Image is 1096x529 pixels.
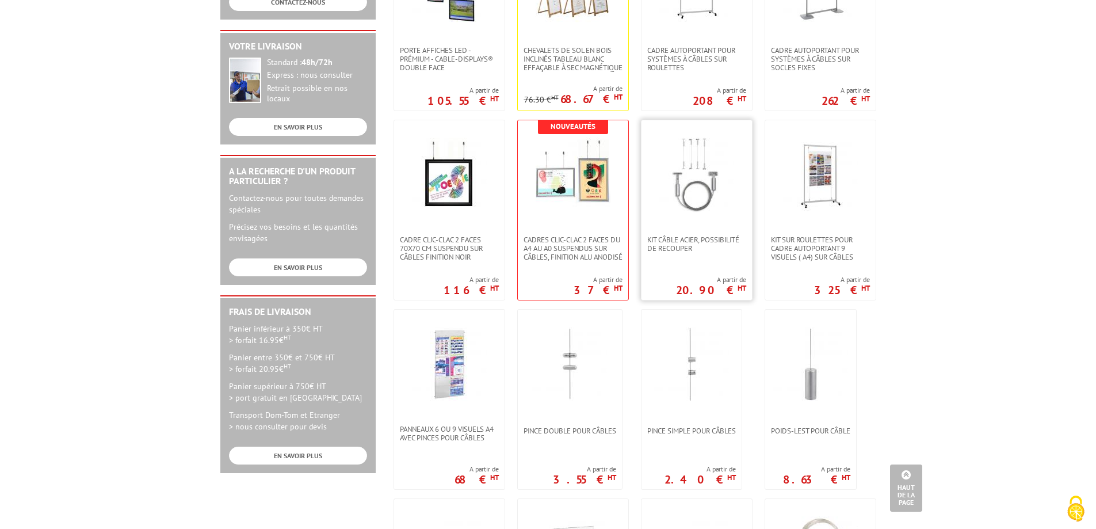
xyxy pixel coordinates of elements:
sup: HT [738,283,746,293]
b: Nouveautés [551,121,595,131]
p: Transport Dom-Tom et Etranger [229,409,367,432]
span: > forfait 20.95€ [229,364,291,374]
span: Porte Affiches LED - Prémium - Cable-Displays® Double face [400,46,499,72]
span: > forfait 16.95€ [229,335,291,345]
a: Cadre Clic-Clac 2 faces 70x70 cm suspendu sur câbles finition noir [394,235,505,261]
a: EN SAVOIR PLUS [229,447,367,465]
a: EN SAVOIR PLUS [229,118,367,136]
span: A partir de [455,465,499,474]
div: Standard : [267,58,367,68]
a: Cadre autoportant pour systèmes à câbles sur socles fixes [765,46,876,72]
span: A partir de [444,275,499,284]
span: A partir de [427,86,499,95]
span: > nous consulter pour devis [229,421,327,432]
span: Cadres Clic-Clac 2 faces du A4 au A0 suspendus sur câbles, finition alu anodisé [524,235,623,261]
span: A partir de [822,86,870,95]
p: 20.90 € [676,287,746,294]
span: A partir de [693,86,746,95]
a: Chevalets de sol en bois inclinés tableau blanc effaçable à sec magnétique [518,46,628,72]
img: Kit sur roulettes pour cadre autoportant 9 visuels ( A4) sur câbles [783,138,858,212]
sup: HT [738,94,746,104]
sup: HT [284,362,291,370]
span: Cadre autoportant pour systèmes à câbles sur socles fixes [771,46,870,72]
a: EN SAVOIR PLUS [229,258,367,276]
sup: HT [490,473,499,482]
span: > port gratuit en [GEOGRAPHIC_DATA] [229,393,362,403]
p: 68.67 € [560,96,623,102]
a: Pince double pour câbles [518,427,622,435]
button: Cookies (fenêtre modale) [1056,490,1096,529]
div: Retrait possible en nos locaux [267,83,367,104]
sup: HT [727,473,736,482]
img: Cadre Clic-Clac 2 faces 70x70 cm suspendu sur câbles finition noir [412,138,487,212]
a: Cadres Clic-Clac 2 faces du A4 au A0 suspendus sur câbles, finition alu anodisé [518,235,628,261]
span: A partir de [783,465,850,474]
sup: HT [490,94,499,104]
p: 116 € [444,287,499,294]
span: Chevalets de sol en bois inclinés tableau blanc effaçable à sec magnétique [524,46,623,72]
h2: A la recherche d'un produit particulier ? [229,166,367,187]
sup: HT [861,94,870,104]
span: A partir de [665,465,736,474]
span: A partir de [553,465,616,474]
p: Précisez vos besoins et les quantités envisagées [229,221,367,244]
img: Pince double pour câbles [532,327,607,402]
p: 76.30 € [524,96,559,104]
a: Kit Câble acier, possibilité de recouper [641,235,752,253]
img: Panneaux 6 ou 9 visuels A4 avec pinces pour câbles [412,327,487,402]
p: 262 € [822,97,870,104]
p: 325 € [814,287,870,294]
sup: HT [614,283,623,293]
span: Cadre autoportant pour systèmes à câbles sur roulettes [647,46,746,72]
p: 3.55 € [553,476,616,483]
img: Kit Câble acier, possibilité de recouper [659,138,734,212]
a: Cadre autoportant pour systèmes à câbles sur roulettes [641,46,752,72]
p: Panier inférieur à 350€ HT [229,323,367,346]
a: Pince simple pour câbles [641,427,742,435]
span: Kit sur roulettes pour cadre autoportant 9 visuels ( A4) sur câbles [771,235,870,261]
p: Contactez-nous pour toutes demandes spéciales [229,192,367,215]
sup: HT [608,473,616,482]
span: A partir de [676,275,746,284]
sup: HT [284,333,291,341]
span: Kit Câble acier, possibilité de recouper [647,235,746,253]
a: Panneaux 6 ou 9 visuels A4 avec pinces pour câbles [394,425,505,442]
img: widget-livraison.jpg [229,58,261,103]
p: 8.63 € [783,476,850,483]
img: Cookies (fenêtre modale) [1061,494,1090,523]
h2: Votre livraison [229,41,367,52]
p: Panier entre 350€ et 750€ HT [229,352,367,375]
span: Pince double pour câbles [524,427,616,435]
span: A partir de [524,84,623,93]
p: 37 € [574,287,623,294]
span: Poids-lest pour câble [771,427,850,435]
p: 105.55 € [427,97,499,104]
div: Express : nous consulter [267,70,367,81]
p: Panier supérieur à 750€ HT [229,380,367,404]
sup: HT [551,93,559,101]
sup: HT [861,283,870,293]
img: Cadres Clic-Clac 2 faces du A4 au A0 suspendus sur câbles, finition alu anodisé [536,138,610,212]
span: A partir de [574,275,623,284]
sup: HT [490,283,499,293]
img: Poids-lest pour câble [773,327,848,402]
p: 68 € [455,476,499,483]
span: Panneaux 6 ou 9 visuels A4 avec pinces pour câbles [400,425,499,442]
h2: Frais de Livraison [229,307,367,317]
a: Haut de la page [890,465,922,512]
span: Pince simple pour câbles [647,427,736,435]
p: 2.40 € [665,476,736,483]
img: Pince simple pour câbles [654,327,729,402]
a: Poids-lest pour câble [765,427,856,435]
a: Kit sur roulettes pour cadre autoportant 9 visuels ( A4) sur câbles [765,235,876,261]
a: Porte Affiches LED - Prémium - Cable-Displays® Double face [394,46,505,72]
span: Cadre Clic-Clac 2 faces 70x70 cm suspendu sur câbles finition noir [400,235,499,261]
sup: HT [842,473,850,482]
strong: 48h/72h [301,57,333,67]
sup: HT [614,92,623,102]
span: A partir de [814,275,870,284]
p: 208 € [693,97,746,104]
